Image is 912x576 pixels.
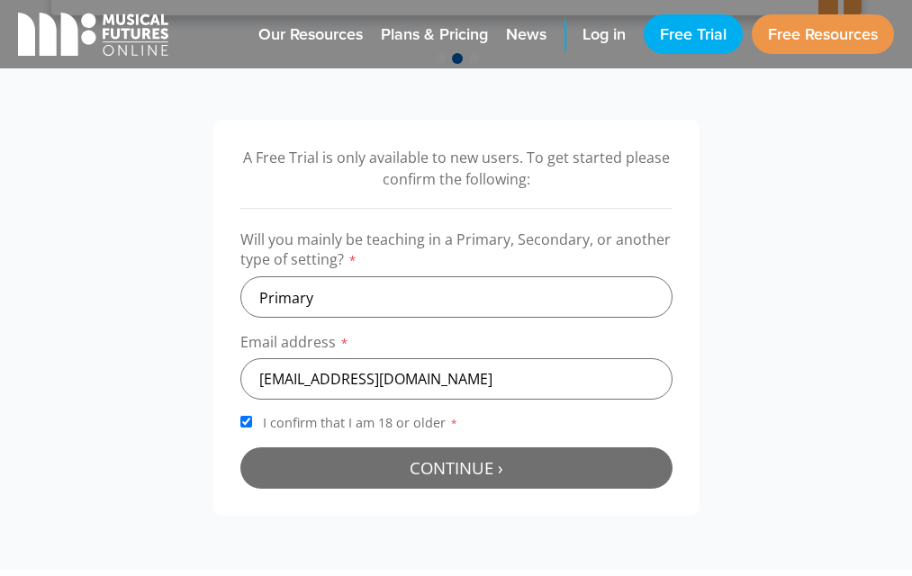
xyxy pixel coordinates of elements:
span: Our Resources [258,22,363,47]
a: Free Trial [644,14,743,54]
label: Email address [240,332,673,358]
span: Continue › [410,456,503,479]
input: I confirm that I am 18 or older* [240,416,252,427]
span: Log in [582,22,626,47]
button: Continue › [240,447,673,489]
p: A Free Trial is only available to new users. To get started please confirm the following: [240,147,673,190]
a: Free Resources [752,14,894,54]
span: I confirm that I am 18 or older [259,414,462,431]
span: Plans & Pricing [381,22,488,47]
label: Will you mainly be teaching in a Primary, Secondary, or another type of setting? [240,229,673,276]
span: News [506,22,546,47]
